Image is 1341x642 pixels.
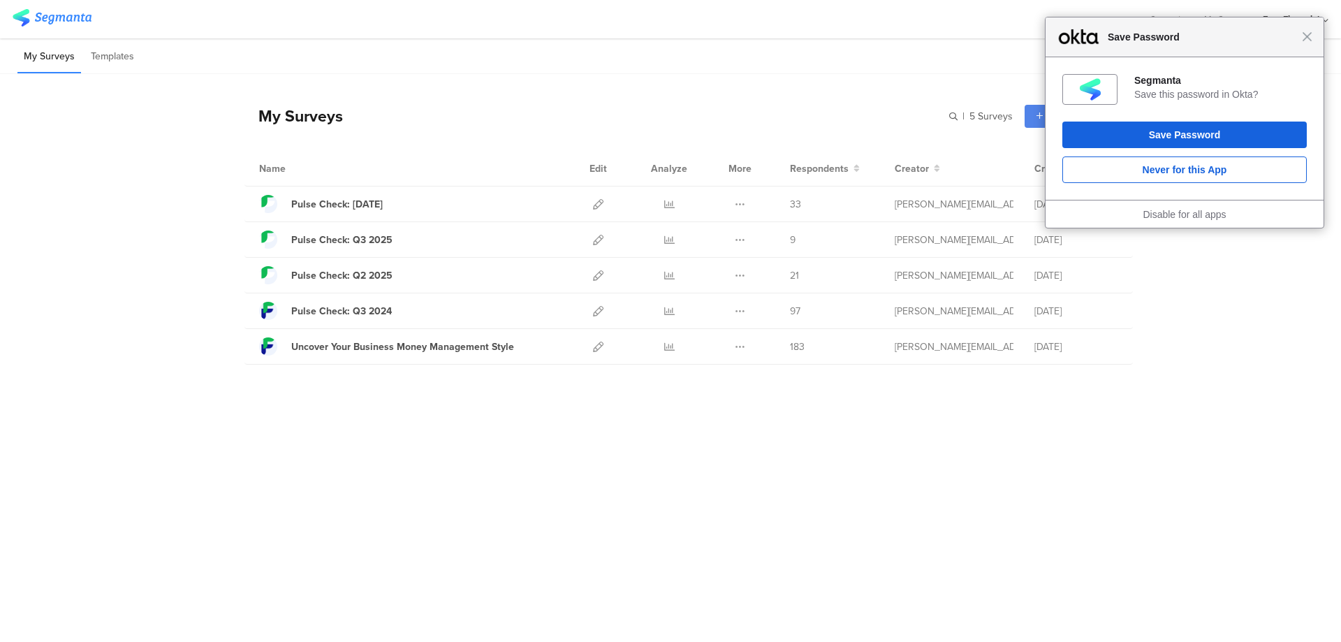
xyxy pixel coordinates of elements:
[1263,13,1319,26] div: Fora Financial
[17,41,81,73] li: My Surveys
[291,340,514,354] div: Uncover Your Business Money Management Style
[790,161,860,176] button: Respondents
[1034,268,1118,283] div: [DATE]
[1062,156,1307,183] button: Never for this App
[1062,122,1307,148] button: Save Password
[1134,88,1307,101] div: Save this password in Okta?
[725,151,755,186] div: More
[291,304,392,319] div: Pulse Check: Q3 2024
[895,304,1013,319] div: tatiana.chua@forafinancial.com
[969,109,1013,124] span: 5 Surveys
[244,104,343,128] div: My Surveys
[790,268,799,283] span: 21
[291,233,393,247] div: Pulse Check: Q3 2025
[291,268,393,283] div: Pulse Check: Q2 2025
[895,197,1013,212] div: tatiana.chua@forafinancial.com
[1302,31,1312,42] span: Close
[1150,13,1181,26] span: Support
[1034,233,1118,247] div: [DATE]
[583,151,613,186] div: Edit
[895,233,1013,247] div: tatiana.chua@forafinancial.com
[259,161,343,176] div: Name
[259,302,392,320] a: Pulse Check: Q3 2024
[1034,304,1118,319] div: [DATE]
[1134,74,1307,87] div: Segmanta
[1034,340,1118,354] div: [DATE]
[1079,78,1101,101] img: Zo3DkAAAAABJRU5ErkJggg==
[259,195,383,213] a: Pulse Check: [DATE]
[291,197,383,212] div: Pulse Check: 7/31/2025
[259,266,393,284] a: Pulse Check: Q2 2025
[13,9,91,27] img: segmanta logo
[1101,29,1302,45] span: Save Password
[895,161,940,176] button: Creator
[1034,161,1082,176] button: Created
[895,161,929,176] span: Creator
[790,161,849,176] span: Respondents
[790,233,796,247] span: 9
[790,340,805,354] span: 183
[85,41,140,73] li: Templates
[790,197,801,212] span: 33
[1034,197,1118,212] div: [DATE]
[1034,161,1071,176] span: Created
[259,337,514,356] a: Uncover Your Business Money Management Style
[790,304,800,319] span: 97
[895,268,1013,283] div: tatiana.chua@forafinancial.com
[895,340,1013,354] div: tatiana.chua@forafinancial.com
[259,231,393,249] a: Pulse Check: Q3 2025
[1143,209,1226,220] a: Disable for all apps
[960,109,967,124] span: |
[648,151,690,186] div: Analyze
